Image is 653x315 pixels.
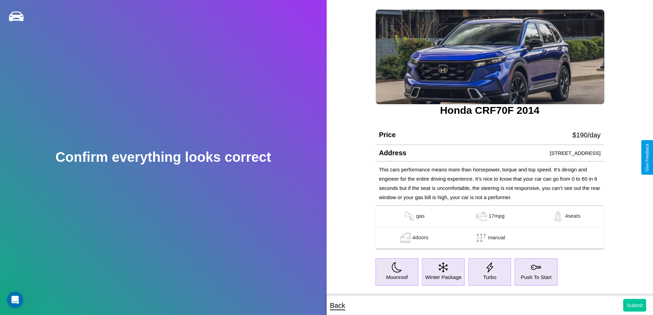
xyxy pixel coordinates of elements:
p: This cars performance means more than horsepower, torque and top speed. It’s design and engineer ... [379,165,601,202]
table: simple table [375,206,604,249]
p: Push To Start [521,272,552,282]
p: Moonroof [386,272,408,282]
iframe: Intercom live chat [7,292,23,308]
h3: Honda CRF70F 2014 [375,105,604,116]
p: manual [488,233,505,243]
img: gas [475,211,488,221]
img: gas [551,211,565,221]
p: 4 seats [565,211,580,221]
img: gas [399,233,412,243]
h4: Price [379,131,396,139]
h4: Address [379,149,406,157]
div: Give Feedback [645,144,650,171]
p: 4 doors [412,233,428,243]
p: 17 mpg [488,211,505,221]
p: gas [416,211,425,221]
h2: Confirm everything looks correct [56,149,271,165]
p: [STREET_ADDRESS] [550,148,601,158]
p: $ 190 /day [572,129,601,141]
img: gas [402,211,416,221]
p: Back [330,299,345,312]
button: Submit [623,299,646,312]
p: Turbo [483,272,496,282]
p: Winter Package [425,272,461,282]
